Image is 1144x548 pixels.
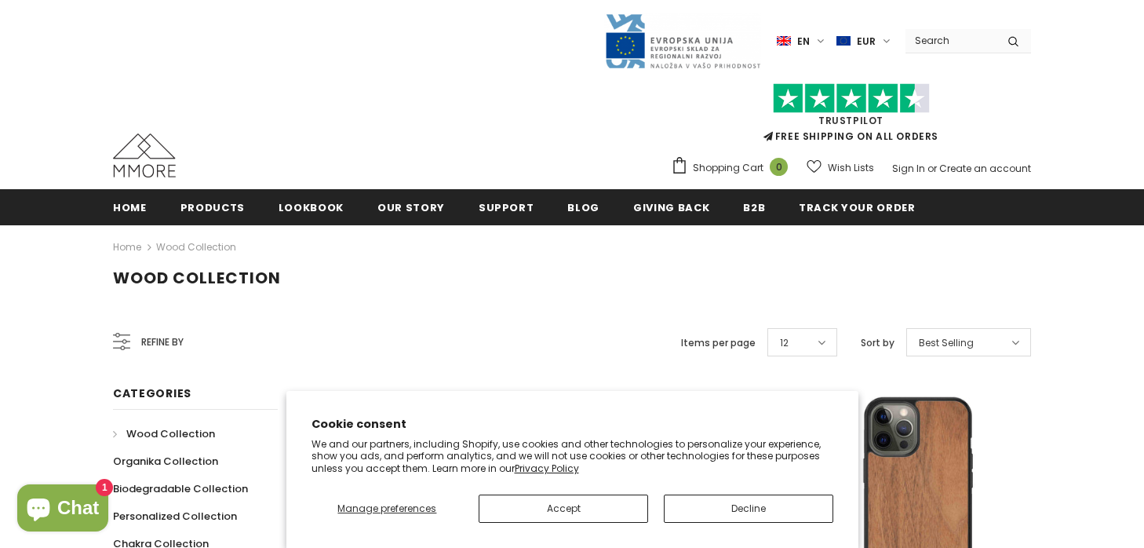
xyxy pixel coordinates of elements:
[633,200,709,215] span: Giving back
[113,200,147,215] span: Home
[113,385,191,401] span: Categories
[479,495,648,523] button: Accept
[279,200,344,215] span: Lookbook
[113,420,215,448] a: Wood Collection
[126,426,215,441] span: Wood Collection
[479,189,534,225] a: support
[828,160,874,176] span: Wish Lists
[141,334,184,351] span: Refine by
[780,335,789,351] span: 12
[799,189,915,225] a: Track your order
[180,189,245,225] a: Products
[312,495,464,523] button: Manage preferences
[777,35,791,48] img: i-lang-1.png
[773,83,930,114] img: Trust Pilot Stars
[857,34,876,49] span: EUR
[113,509,237,524] span: Personalized Collection
[113,475,248,502] a: Biodegradable Collection
[681,335,756,351] label: Items per page
[279,189,344,225] a: Lookbook
[939,162,1031,175] a: Create an account
[818,114,884,127] a: Trustpilot
[905,29,996,52] input: Search Site
[13,484,113,535] inbox-online-store-chat: Shopify online store chat
[113,454,218,469] span: Organika Collection
[604,34,761,47] a: Javni Razpis
[927,162,937,175] span: or
[799,200,915,215] span: Track your order
[515,462,579,475] a: Privacy Policy
[113,448,218,475] a: Organika Collection
[861,335,894,351] label: Sort by
[604,13,761,70] img: Javni Razpis
[567,189,599,225] a: Blog
[337,502,436,515] span: Manage preferences
[693,160,763,176] span: Shopping Cart
[633,189,709,225] a: Giving back
[113,238,141,257] a: Home
[113,133,176,177] img: MMORE Cases
[770,158,788,176] span: 0
[671,156,796,180] a: Shopping Cart 0
[892,162,925,175] a: Sign In
[797,34,810,49] span: en
[113,189,147,225] a: Home
[312,438,833,475] p: We and our partners, including Shopify, use cookies and other technologies to personalize your ex...
[671,90,1031,143] span: FREE SHIPPING ON ALL ORDERS
[743,189,765,225] a: B2B
[807,154,874,181] a: Wish Lists
[156,240,236,254] a: Wood Collection
[113,502,237,530] a: Personalized Collection
[377,200,445,215] span: Our Story
[113,267,281,289] span: Wood Collection
[312,416,833,433] h2: Cookie consent
[113,481,248,496] span: Biodegradable Collection
[919,335,974,351] span: Best Selling
[479,200,534,215] span: support
[377,189,445,225] a: Our Story
[567,200,599,215] span: Blog
[180,200,245,215] span: Products
[743,200,765,215] span: B2B
[664,495,833,523] button: Decline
